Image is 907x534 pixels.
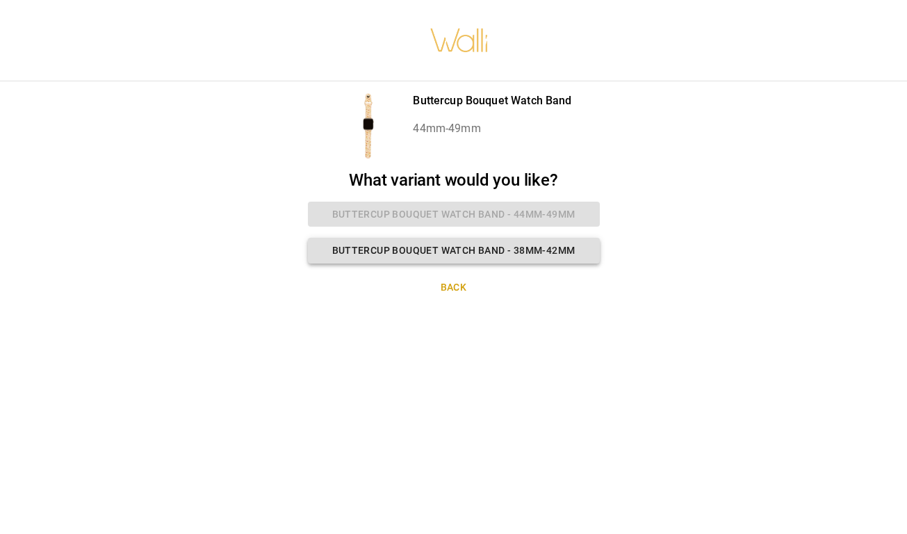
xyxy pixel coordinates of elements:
img: walli-inc.myshopify.com [430,10,489,70]
button: Back [308,275,600,300]
h2: What variant would you like? [308,170,600,191]
p: 44mm-49mm [413,120,571,137]
button: Buttercup Bouquet Watch Band - 38mm-42mm [308,238,600,264]
p: Buttercup Bouquet Watch Band [413,92,571,109]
